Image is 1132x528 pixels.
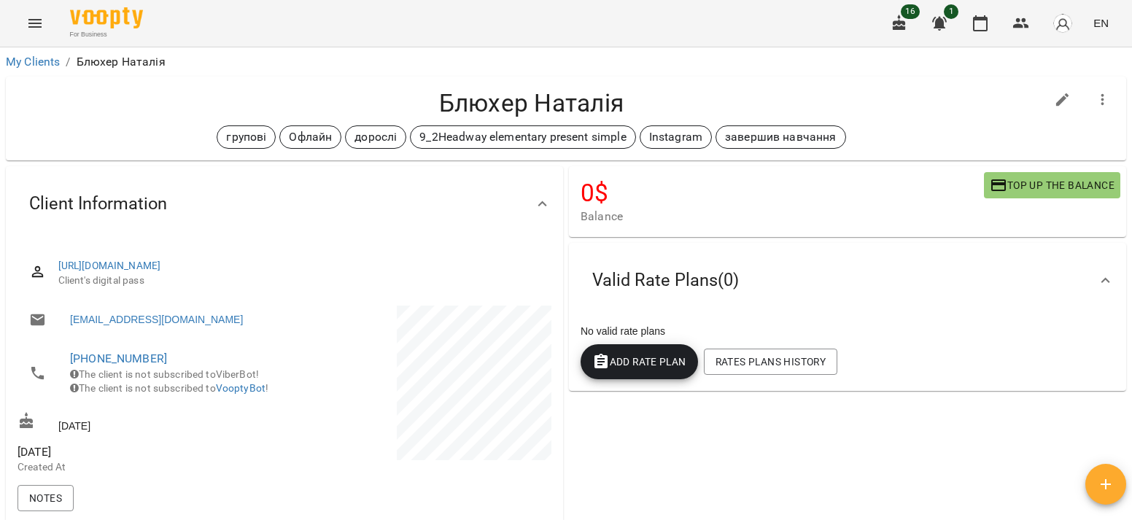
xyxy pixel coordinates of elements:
[58,260,161,271] a: [URL][DOMAIN_NAME]
[704,349,837,375] button: Rates Plans History
[581,344,698,379] button: Add Rate plan
[592,269,739,292] span: Valid Rate Plans ( 0 )
[226,128,266,146] p: групові
[6,53,1126,71] nav: breadcrumb
[217,125,276,149] div: групові
[569,243,1126,318] div: Valid Rate Plans(0)
[279,125,341,149] div: Офлайн
[1093,15,1109,31] span: EN
[419,128,626,146] p: 9_2Headway elementary present simple
[354,128,397,146] p: дорослі
[58,273,540,288] span: Client's digital pass
[70,352,167,365] a: [PHONE_NUMBER]
[1052,13,1073,34] img: avatar_s.png
[345,125,406,149] div: дорослі
[29,489,62,507] span: Notes
[289,128,332,146] p: Офлайн
[15,409,284,436] div: [DATE]
[640,125,712,149] div: Instagram
[70,7,143,28] img: Voopty Logo
[6,55,60,69] a: My Clients
[649,128,702,146] p: Instagram
[18,443,282,461] span: [DATE]
[410,125,635,149] div: 9_2Headway elementary present simple
[944,4,958,19] span: 1
[77,53,166,71] p: Блюхер Наталія
[70,30,143,39] span: For Business
[725,128,837,146] p: завершив навчання
[984,172,1120,198] button: Top up the balance
[70,368,259,380] span: The client is not subscribed to ViberBot!
[216,382,265,394] a: VooptyBot
[18,460,282,475] p: Created At
[990,176,1114,194] span: Top up the balance
[716,353,826,370] span: Rates Plans History
[581,178,984,208] h4: 0 $
[70,312,243,327] a: [EMAIL_ADDRESS][DOMAIN_NAME]
[592,353,686,370] span: Add Rate plan
[70,382,268,394] span: The client is not subscribed to !
[66,53,70,71] li: /
[578,321,1117,341] div: No valid rate plans
[716,125,846,149] div: завершив навчання
[29,193,167,215] span: Client Information
[1088,9,1114,36] button: EN
[18,6,53,41] button: Menu
[6,166,563,241] div: Client Information
[901,4,920,19] span: 16
[18,88,1045,118] h4: Блюхер Наталія
[18,485,74,511] button: Notes
[581,208,984,225] span: Balance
